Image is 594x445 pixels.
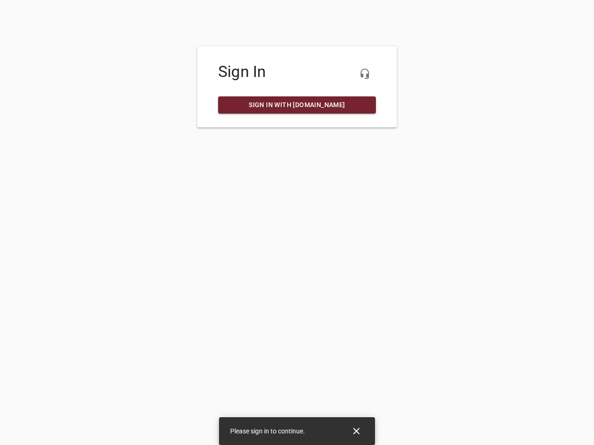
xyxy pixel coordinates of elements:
[354,63,376,85] button: Live Chat
[218,63,376,81] h4: Sign In
[345,420,368,442] button: Close
[226,99,368,111] span: Sign in with [DOMAIN_NAME]
[230,427,305,435] span: Please sign in to continue.
[218,96,376,114] a: Sign in with [DOMAIN_NAME]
